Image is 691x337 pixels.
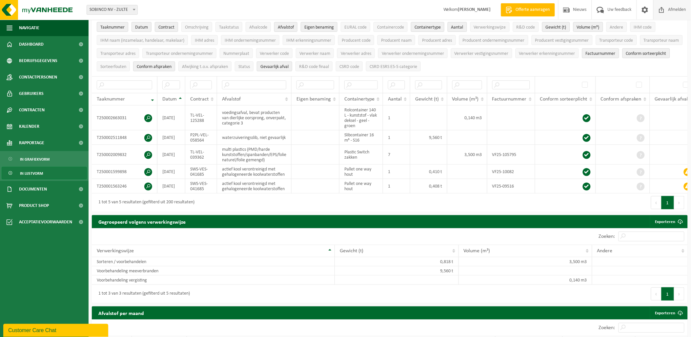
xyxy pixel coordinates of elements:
[378,48,448,58] button: Verwerker ondernemingsnummerVerwerker ondernemingsnummer: Activate to sort
[19,85,44,102] span: Gebruikers
[418,35,456,45] button: Producent adresProducent adres: Activate to sort
[185,130,217,145] td: P2PL-VEL-058564
[92,105,157,130] td: T250002663031
[304,25,334,30] span: Eigen benaming
[335,257,458,266] td: 0,818 t
[19,214,72,230] span: Acceptatievoorwaarden
[181,22,212,32] button: OmschrijvingOmschrijving: Activate to sort
[601,97,641,102] span: Conform afspraken
[410,130,447,145] td: 9,560 t
[20,167,43,180] span: In lijstvorm
[162,97,177,102] span: Datum
[610,25,623,30] span: Andere
[459,257,592,266] td: 3,500 m3
[260,64,289,69] span: Gevaarlijk afval
[157,130,185,145] td: [DATE]
[542,22,570,32] button: Gewicht (t)Gewicht (t): Activate to sort
[606,22,627,32] button: AndereAndere: Activate to sort
[366,61,421,71] button: CSRD ESRS E5-5 categorieCSRD ESRS E5-5 categorie: Activate to sort
[296,48,334,58] button: Verwerker naamVerwerker naam: Activate to sort
[19,181,47,197] span: Documenten
[415,97,439,102] span: Gewicht (t)
[341,51,371,56] span: Verwerker adres
[340,248,363,254] span: Gewicht (t)
[256,48,293,58] button: Verwerker codeVerwerker code: Activate to sort
[447,145,487,165] td: 3,500 m3
[487,145,535,165] td: VF25-105795
[92,130,157,145] td: T250002511848
[336,61,363,71] button: CSRD codeCSRD code: Activate to sort
[299,64,329,69] span: R&D code finaal
[274,22,297,32] button: AfvalstofAfvalstof: Activate to sort
[217,130,292,145] td: waterzuiveringsslib, niet gevaarlijk
[19,53,57,69] span: Bedrijfsgegevens
[622,48,670,58] button: Conform sorteerplicht : Activate to sort
[260,51,289,56] span: Verwerker code
[661,287,674,301] button: 1
[97,97,125,102] span: Taaknummer
[283,35,335,45] button: IHM erkenningsnummerIHM erkenningsnummer: Activate to sort
[2,153,87,165] a: In grafiekvorm
[100,64,126,69] span: Sorteerfouten
[339,105,383,130] td: Rolcontainer 140 L - kunststof - vlak deksel - geel - groen
[19,36,44,53] span: Dashboard
[634,25,652,30] span: IHM code
[92,257,335,266] td: Sorteren / voorbehandelen
[157,105,185,130] td: [DATE]
[388,97,402,102] span: Aantal
[97,22,128,32] button: TaaknummerTaaknummer: Activate to remove sorting
[286,38,331,43] span: IHM erkenningsnummer
[577,25,600,30] span: Volume (m³)
[651,287,661,301] button: Previous
[217,179,292,193] td: actief kool verontreinigd met gehalogeneerde koolwaterstoffen
[650,306,687,320] a: Exporteren
[19,135,44,151] span: Rapportage
[339,130,383,145] td: Slibcontainer 16 m³ - S16
[487,179,535,193] td: VF25-09516
[650,215,687,228] a: Exporteren
[337,48,375,58] button: Verwerker adresVerwerker adres: Activate to sort
[92,179,157,193] td: T250001563246
[2,167,87,179] a: In lijstvorm
[19,20,39,36] span: Navigatie
[158,25,174,30] span: Contract
[92,215,192,228] h2: Gegroepeerd volgens verwerkingswijze
[157,179,185,193] td: [DATE]
[133,61,175,71] button: Conform afspraken : Activate to sort
[146,51,213,56] span: Transporteur ondernemingsnummer
[249,25,267,30] span: Afvalcode
[501,3,555,16] a: Offerte aanvragen
[596,35,637,45] button: Transporteur codeTransporteur code: Activate to sort
[19,118,39,135] span: Kalender
[20,153,50,166] span: In grafiekvorm
[381,38,412,43] span: Producent naam
[97,248,134,254] span: Verwerkingswijze
[301,22,337,32] button: Eigen benamingEigen benaming: Activate to sort
[674,196,684,209] button: Next
[95,288,190,300] div: 1 tot 3 van 3 resultaten (gefilterd uit 5 resultaten)
[374,22,408,32] button: ContainercodeContainercode: Activate to sort
[100,38,184,43] span: IHM naam (inzamelaar, handelaar, makelaar)
[92,145,157,165] td: T250002009832
[182,64,228,69] span: Afwijking t.o.v. afspraken
[225,38,276,43] span: IHM ondernemingsnummer
[492,97,527,102] span: Factuurnummer
[626,51,666,56] span: Conform sorteerplicht
[190,97,209,102] span: Contract
[87,5,138,15] span: SOBINCO NV - ZULTE
[195,38,214,43] span: IHM adres
[339,64,359,69] span: CSRD code
[185,179,217,193] td: SWS-VES-041685
[185,25,209,30] span: Omschrijving
[452,97,479,102] span: Volume (m³)
[338,35,374,45] button: Producent codeProducent code: Activate to sort
[135,25,148,30] span: Datum
[487,165,535,179] td: VF25-10082
[532,35,593,45] button: Producent vestigingsnummerProducent vestigingsnummer: Activate to sort
[410,179,447,193] td: 0,408 t
[97,61,130,71] button: SorteerfoutenSorteerfouten: Activate to sort
[455,51,509,56] span: Verwerker vestigingsnummer
[157,145,185,165] td: [DATE]
[97,35,188,45] button: IHM naam (inzamelaar, handelaar, makelaar)IHM naam (inzamelaar, handelaar, makelaar): Activate to...
[459,276,592,285] td: 0,140 m3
